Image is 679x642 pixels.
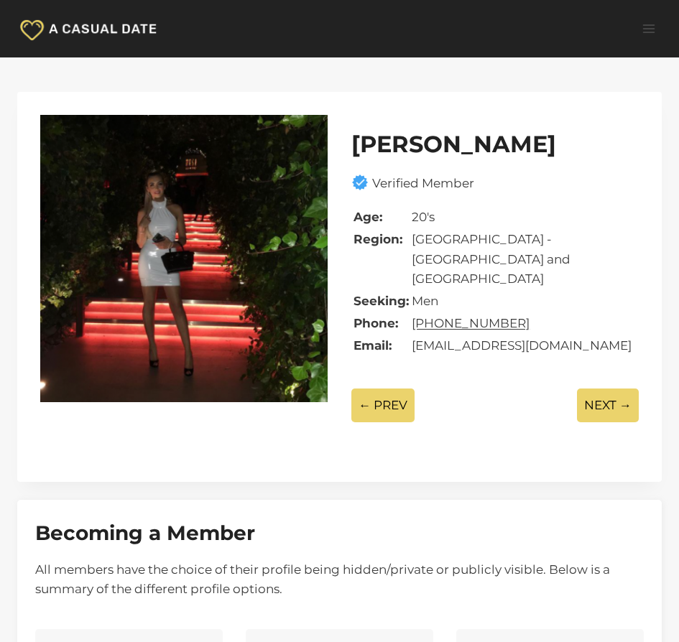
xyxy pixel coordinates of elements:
[351,376,415,434] a: ← PREV
[35,518,644,548] h2: Becoming a Member
[354,338,392,353] strong: Email:
[372,174,474,193] p: Verified Member
[351,174,372,191] img: verified-badge.png
[351,127,639,162] h1: [PERSON_NAME]
[354,294,409,308] strong: Seeking:
[635,17,662,39] button: Open menu
[351,389,415,422] p: ← PREV
[17,15,161,42] img: A Casual Date
[577,376,639,434] a: NEXT →
[35,560,644,599] p: All members have the choice of their profile being hidden/private or publicly visible. Below is a...
[354,210,382,224] strong: Age:
[411,229,637,289] td: [GEOGRAPHIC_DATA] - [GEOGRAPHIC_DATA] and [GEOGRAPHIC_DATA]
[577,389,639,422] p: NEXT →
[411,291,637,312] td: Men
[411,207,637,228] td: 20's
[412,316,530,330] a: [PHONE_NUMBER]
[354,316,398,330] strong: Phone:
[354,232,402,246] strong: Region:
[411,335,637,356] td: [EMAIL_ADDRESS][DOMAIN_NAME]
